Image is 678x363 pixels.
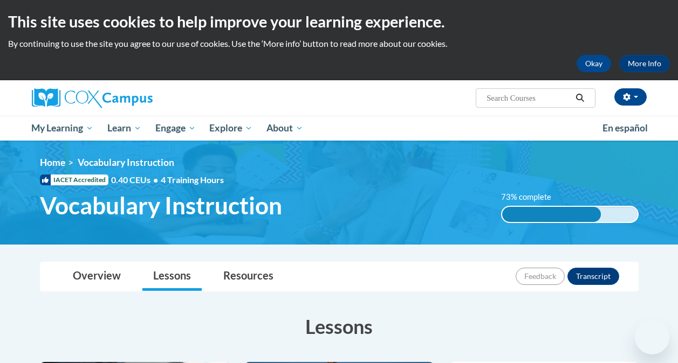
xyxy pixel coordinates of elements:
[31,122,93,135] span: My Learning
[209,122,252,135] span: Explore
[577,55,611,72] button: Okay
[202,116,259,141] a: Explore
[567,268,619,285] button: Transcript
[100,116,148,141] a: Learn
[32,88,226,108] a: Cox Campus
[62,262,132,291] a: Overview
[40,157,65,168] a: Home
[485,92,572,104] input: Search Courses
[32,88,153,108] img: Cox Campus
[142,262,202,291] a: Lessons
[161,174,224,185] span: 4 Training Hours
[148,116,203,141] a: Engage
[107,122,141,135] span: Learn
[25,116,101,141] a: My Learning
[155,122,196,135] span: Engage
[153,174,158,185] span: •
[635,320,669,354] iframe: Button to launch messaging window
[502,207,601,222] div: 73% complete
[572,92,588,104] button: Search
[602,122,648,134] span: En español
[111,174,161,186] span: 0.40 CEUs
[40,313,639,340] h3: Lessons
[8,11,670,32] h2: This site uses cookies to help improve your learning experience.
[259,116,310,141] a: About
[266,122,303,135] span: About
[213,262,284,291] a: Resources
[40,174,108,185] span: IACET Accredited
[595,117,655,139] a: En español
[78,157,174,168] span: Vocabulary Instruction
[24,116,655,141] div: Main menu
[619,55,670,72] a: More Info
[8,38,670,50] p: By continuing to use the site you agree to our use of cookies. Use the ‘More info’ button to read...
[40,191,282,220] span: Vocabulary Instruction
[516,268,565,285] button: Feedback
[501,191,563,203] label: 73% complete
[614,88,647,106] button: Account Settings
